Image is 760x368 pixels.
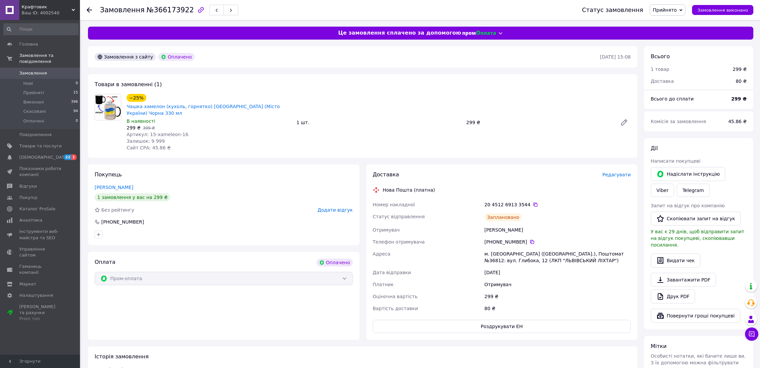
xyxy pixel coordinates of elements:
div: [PERSON_NAME] [483,224,632,236]
span: Без рейтингу [101,207,134,213]
span: Аналітика [19,217,42,223]
button: Надіслати інструкцію [651,167,725,181]
span: Товари в замовленні (1) [95,81,162,88]
span: Товари та послуги [19,143,62,149]
span: Покупець [95,171,122,178]
div: 299 ₴ [483,290,632,302]
div: [DATE] [483,267,632,278]
span: Телефон отримувача [373,239,425,245]
span: Скасовані [23,108,46,114]
div: [PHONE_NUMBER] [101,219,145,225]
span: Доставка [651,79,674,84]
a: Завантажити PDF [651,273,716,287]
div: Замовлення з сайту [95,53,156,61]
span: Відгуки [19,183,37,189]
span: Статус відправлення [373,214,425,219]
span: Написати покупцеві [651,158,700,164]
img: Чашка хамелон (кухоль, горнятко) Маріуполь (Місто України) Чорна 330 мл [95,94,121,120]
div: Статус замовлення [582,7,643,13]
span: Нові [23,81,33,87]
span: Крафтовик [22,4,72,10]
button: Скопіювати запит на відгук [651,212,741,226]
span: Гаманець компанії [19,264,62,276]
span: Замовлення [100,6,145,14]
div: [PHONE_NUMBER] [484,239,631,245]
a: [PERSON_NAME] [95,185,133,190]
span: Номер накладної [373,202,415,207]
span: 0 [76,118,78,124]
span: Маркет [19,281,36,287]
span: Історія замовлення [95,353,149,360]
span: Оплачені [23,118,44,124]
span: Залишок: 9 999 [127,138,165,144]
a: Viber [651,184,674,197]
span: Редагувати [602,172,631,177]
button: Видати чек [651,254,700,268]
span: Мітки [651,343,667,349]
span: Дії [651,145,658,151]
div: м. [GEOGRAPHIC_DATA] ([GEOGRAPHIC_DATA].), Поштомат №36812: вул. Глибока, 12 (ЛКП "ЛЬВІВСЬКИЙ ЛІХ... [483,248,632,267]
span: Дата відправки [373,270,411,275]
a: Telegram [677,184,709,197]
span: Оціночна вартість [373,294,417,299]
span: [PERSON_NAME] та рахунки [19,304,62,322]
span: Повідомлення [19,132,52,138]
span: Вартість доставки [373,306,418,311]
div: Повернутися назад [87,7,92,13]
span: Покупці [19,195,37,201]
button: Чат з покупцем [745,327,758,341]
div: Оплачено [158,53,194,61]
span: 1 [71,154,77,160]
div: Ваш ID: 4002540 [22,10,80,16]
div: Отримувач [483,278,632,290]
span: Замовлення виконано [697,8,748,13]
span: 22 [64,154,71,160]
span: Головна [19,41,38,47]
span: Доставка [373,171,399,178]
span: Запит на відгук про компанію [651,203,725,208]
div: 20 4512 6913 3544 [484,201,631,208]
a: Редагувати [617,116,631,129]
span: Прийняті [23,90,44,96]
div: −25% [127,94,146,102]
div: Prom топ [19,316,62,322]
span: Артикул: 15-xameleon-16 [127,132,188,137]
span: Замовлення та повідомлення [19,53,80,65]
span: Управління сайтом [19,246,62,258]
input: Пошук [3,23,79,35]
div: Заплановано [484,213,522,221]
div: 80 ₴ [483,302,632,314]
span: Додати відгук [318,207,353,213]
div: 80 ₴ [732,74,751,89]
span: Прийнято [653,7,677,13]
span: 0 [76,81,78,87]
span: Сайт СРА: 45.86 ₴ [127,145,171,150]
time: [DATE] 15:08 [600,54,631,60]
span: Це замовлення сплачено за допомогою [338,29,461,37]
span: 45.86 ₴ [728,119,747,124]
span: В наявності [127,118,155,124]
span: Інструменти веб-майстра та SEO [19,229,62,241]
div: 1 шт. [294,118,464,127]
span: №366173922 [147,6,194,14]
div: Нова Пошта (платна) [381,187,437,193]
div: 299 ₴ [733,66,747,73]
div: Оплачено [317,259,353,267]
b: 299 ₴ [731,96,747,101]
span: Всього до сплати [651,96,694,101]
span: Замовлення [19,70,47,76]
span: 399 ₴ [143,126,155,130]
button: Роздрукувати ЕН [373,320,631,333]
a: Чашка хамелон (кухоль, горнятко) [GEOGRAPHIC_DATA] (Місто України) Чорна 330 мл [127,104,280,116]
span: Отримувач [373,227,400,233]
span: [DEMOGRAPHIC_DATA] [19,154,69,160]
span: Комісія за замовлення [651,119,706,124]
span: 396 [71,99,78,105]
span: У вас є 29 днів, щоб відправити запит на відгук покупцеві, скопіювавши посилання. [651,229,744,248]
span: Всього [651,53,670,60]
span: Адреса [373,251,390,257]
button: Замовлення виконано [692,5,753,15]
span: Показники роботи компанії [19,166,62,178]
span: Виконані [23,99,44,105]
div: 1 замовлення у вас на 299 ₴ [95,193,170,201]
